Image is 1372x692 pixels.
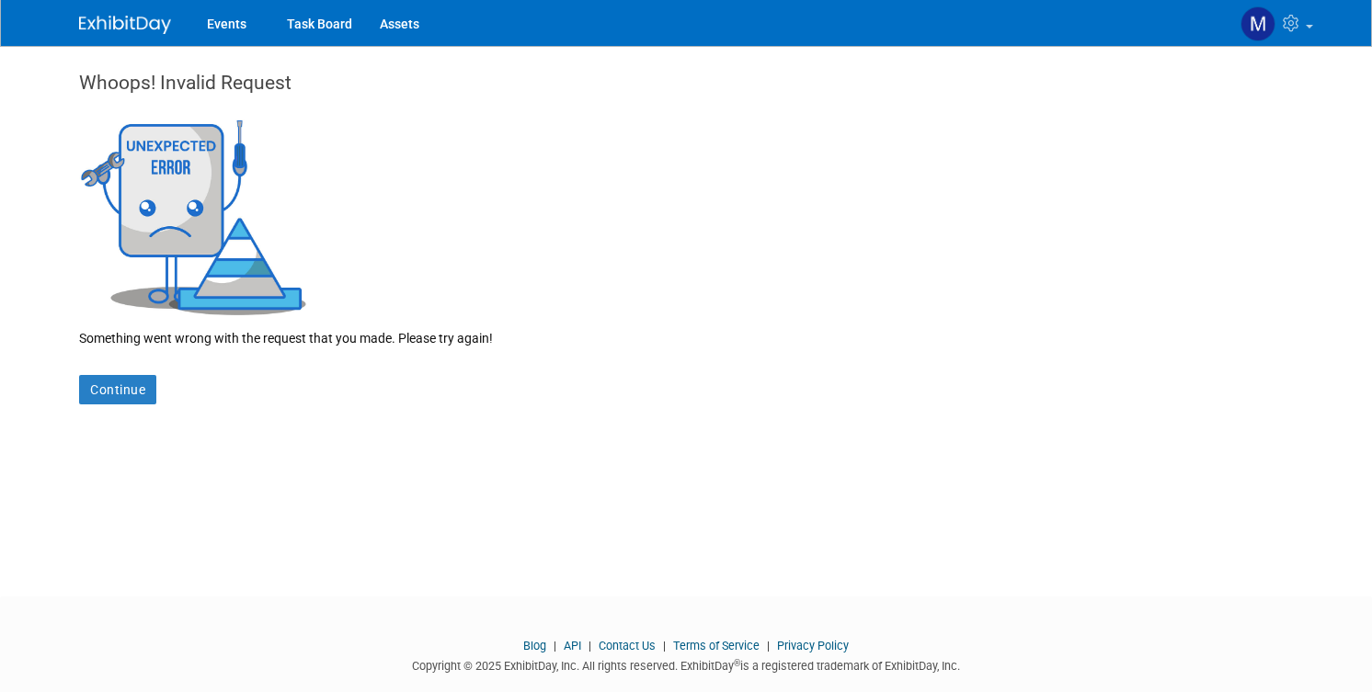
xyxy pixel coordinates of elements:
span: | [549,639,561,652]
div: Something went wrong with the request that you made. Please try again! [79,315,1293,347]
img: Invalid Request [79,115,309,315]
a: Privacy Policy [777,639,849,652]
span: | [658,639,670,652]
a: Contact Us [599,639,656,652]
a: Continue [79,375,156,404]
a: Terms of Service [673,639,760,652]
img: ExhibitDay [79,16,171,34]
a: API [564,639,581,652]
sup: ® [734,658,740,668]
span: | [584,639,596,652]
div: Whoops! Invalid Request [79,69,1293,115]
a: Blog [523,639,546,652]
span: | [762,639,774,652]
img: Marketing Team [1241,6,1275,41]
